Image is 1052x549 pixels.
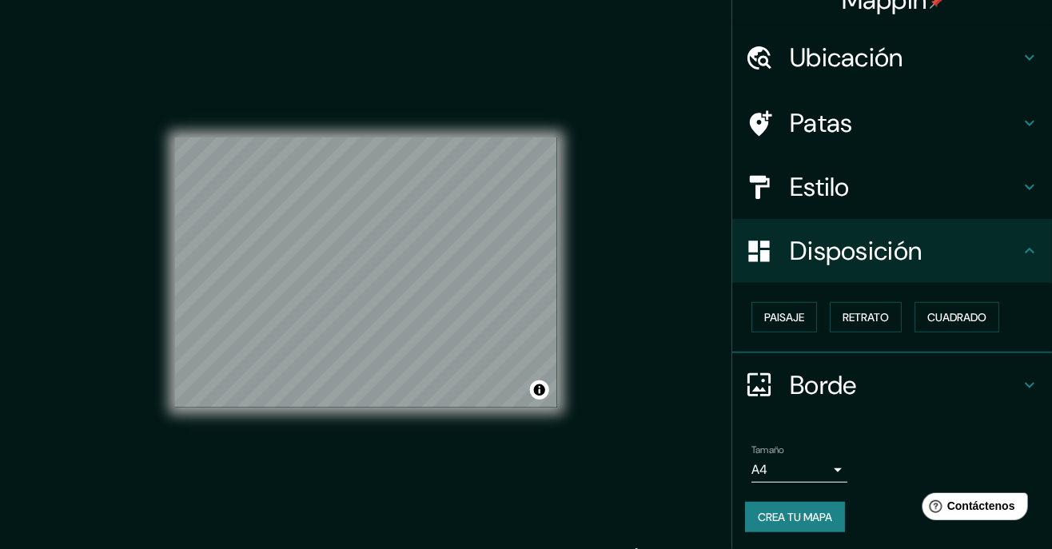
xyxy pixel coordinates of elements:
font: Cuadrado [927,310,986,324]
div: Estilo [732,155,1052,219]
font: A4 [751,461,767,478]
font: Patas [790,106,853,140]
button: Crea tu mapa [745,502,845,532]
font: Paisaje [764,310,804,324]
font: Estilo [790,170,850,204]
button: Paisaje [751,302,817,332]
font: Crea tu mapa [758,510,832,524]
button: Activar o desactivar atribución [530,380,549,400]
font: Borde [790,368,857,402]
canvas: Mapa [175,137,557,408]
div: Borde [732,353,1052,417]
iframe: Lanzador de widgets de ayuda [910,487,1034,531]
div: Ubicación [732,26,1052,90]
div: Patas [732,91,1052,155]
font: Tamaño [751,444,784,456]
font: Ubicación [790,41,903,74]
font: Retrato [843,310,889,324]
button: Retrato [830,302,902,332]
div: Disposición [732,219,1052,283]
font: Disposición [790,234,922,268]
button: Cuadrado [915,302,999,332]
div: A4 [751,457,847,483]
